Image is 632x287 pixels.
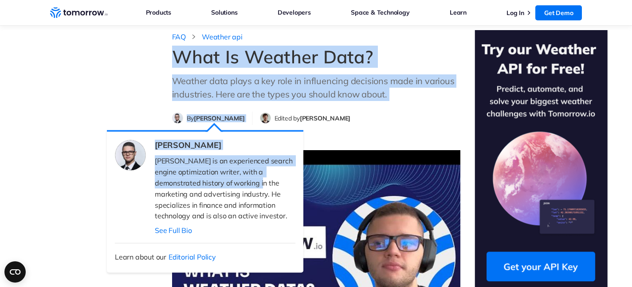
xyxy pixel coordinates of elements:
[155,140,295,150] span: [PERSON_NAME]
[155,226,295,235] a: See Full Bio
[202,32,243,42] a: Weather api
[169,252,216,262] a: Editorial Policy
[450,7,467,18] a: Learn
[146,7,171,18] a: Products
[211,7,237,18] a: Solutions
[172,74,460,101] p: Weather data plays a key role in influencing decisions made in various industries. Here are the t...
[535,5,582,20] a: Get Demo
[172,32,186,42] a: FAQ
[300,114,350,122] span: [PERSON_NAME]
[194,114,244,122] span: [PERSON_NAME]
[275,114,351,122] span: Edited by
[187,114,245,122] span: By
[115,252,166,262] p: Learn about our
[260,113,271,123] img: Joel Taylor editor profile picture
[173,113,183,123] img: Filip Dimkovski
[351,7,409,18] a: Space & Technology
[506,9,524,17] a: Log In
[172,30,460,42] nav: breadcrumb
[155,156,294,220] span: [PERSON_NAME] is an experienced search engine optimization writer, with a demonstrated history of...
[50,6,108,19] a: Home link
[278,7,311,18] a: Developers
[115,140,145,171] img: Filip Dimkovski
[172,46,460,67] h1: What Is Weather Data?
[4,261,26,283] button: Open CMP widget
